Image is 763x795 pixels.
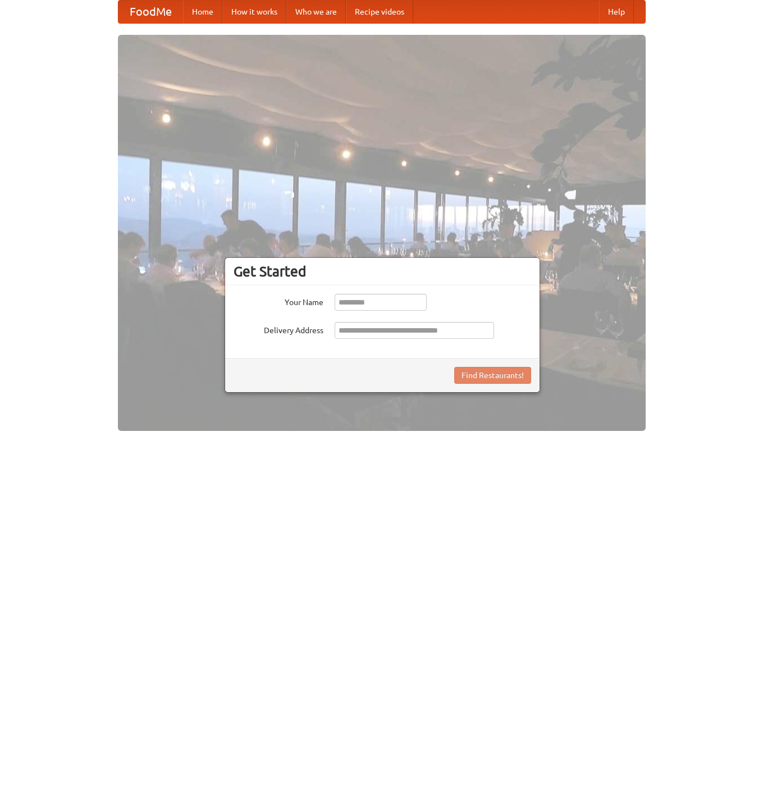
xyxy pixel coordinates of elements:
[234,263,531,280] h3: Get Started
[234,294,323,308] label: Your Name
[454,367,531,384] button: Find Restaurants!
[286,1,346,23] a: Who we are
[222,1,286,23] a: How it works
[183,1,222,23] a: Home
[599,1,634,23] a: Help
[234,322,323,336] label: Delivery Address
[346,1,413,23] a: Recipe videos
[118,1,183,23] a: FoodMe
